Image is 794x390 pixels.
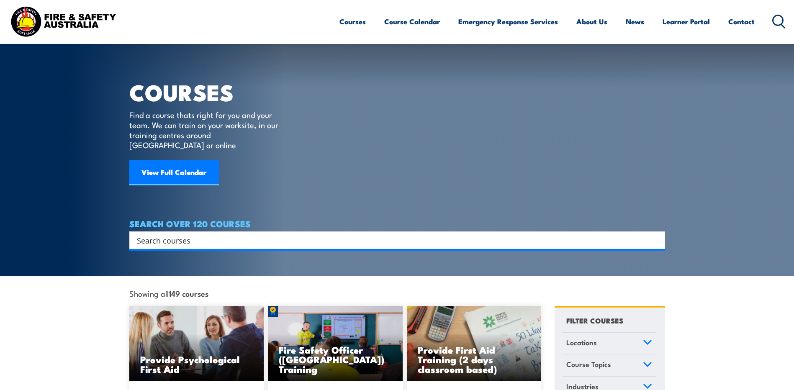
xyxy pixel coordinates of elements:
[268,306,403,381] img: Fire Safety Advisor
[129,82,290,102] h1: COURSES
[339,10,366,33] a: Courses
[129,110,282,150] p: Find a course thats right for you and your team. We can train on your worksite, in our training c...
[129,289,208,298] span: Showing all
[728,10,755,33] a: Contact
[663,10,710,33] a: Learner Portal
[137,234,647,246] input: Search input
[418,345,531,374] h3: Provide First Aid Training (2 days classroom based)
[563,354,656,376] a: Course Topics
[169,287,208,299] strong: 149 courses
[129,306,264,381] img: Mental Health First Aid Training Course from Fire & Safety Australia
[566,315,623,326] h4: FILTER COURSES
[129,160,219,185] a: View Full Calendar
[407,306,542,381] a: Provide First Aid Training (2 days classroom based)
[566,337,597,348] span: Locations
[279,345,392,374] h3: Fire Safety Officer ([GEOGRAPHIC_DATA]) Training
[576,10,607,33] a: About Us
[566,359,611,370] span: Course Topics
[129,306,264,381] a: Provide Psychological First Aid
[384,10,440,33] a: Course Calendar
[129,219,665,228] h4: SEARCH OVER 120 COURSES
[458,10,558,33] a: Emergency Response Services
[626,10,644,33] a: News
[407,306,542,381] img: Mental Health First Aid Training (Standard) – Classroom
[268,306,403,381] a: Fire Safety Officer ([GEOGRAPHIC_DATA]) Training
[140,354,253,374] h3: Provide Psychological First Aid
[650,234,662,246] button: Search magnifier button
[563,333,656,354] a: Locations
[139,234,648,246] form: Search form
